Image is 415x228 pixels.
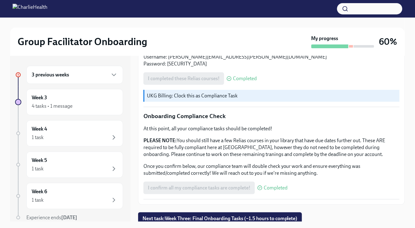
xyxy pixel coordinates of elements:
[143,163,400,177] p: Once you confirm below, our compliance team will double check your work and ensure everything was...
[26,66,123,84] div: 3 previous weeks
[143,215,298,222] span: Next task : Week Three: Final Onboarding Tasks (~1.5 hours to complete)
[143,47,400,67] p: 🎓 Username: [PERSON_NAME][EMAIL_ADDRESS][PERSON_NAME][DOMAIN_NAME] Password: [SECURITY_DATA]
[138,212,302,225] button: Next task:Week Three: Final Onboarding Tasks (~1.5 hours to complete)
[32,134,44,141] div: 1 task
[32,103,73,110] div: 4 tasks • 1 message
[32,126,47,132] h6: Week 4
[32,157,47,164] h6: Week 5
[379,36,397,47] h3: 60%
[15,89,123,115] a: Week 34 tasks • 1 message
[143,137,400,158] p: You should still have a few Relias courses in your library that have due dates further out. These...
[32,71,69,78] h6: 3 previous weeks
[233,76,257,81] span: Completed
[143,125,400,132] p: At this point, all your compliance tasks should be completed!
[264,185,288,190] span: Completed
[15,183,123,209] a: Week 61 task
[61,215,77,220] strong: [DATE]
[32,197,44,204] div: 1 task
[15,120,123,147] a: Week 41 task
[143,137,177,143] strong: PLEASE NOTE:
[143,112,400,120] p: Onboarding Compliance Check
[32,94,47,101] h6: Week 3
[13,4,47,14] img: CharlieHealth
[26,215,77,220] span: Experience ends
[311,35,338,42] strong: My progress
[147,92,397,99] p: UKG Billing: Clock this as Compliance Task
[18,35,147,48] h2: Group Facilitator Onboarding
[15,152,123,178] a: Week 51 task
[32,165,44,172] div: 1 task
[32,188,47,195] h6: Week 6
